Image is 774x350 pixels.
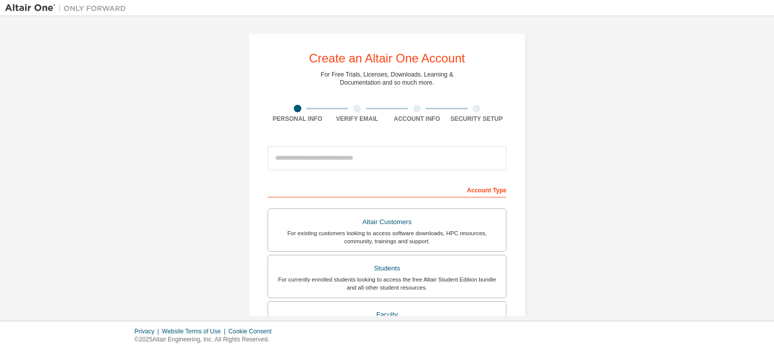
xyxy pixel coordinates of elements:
[274,215,500,229] div: Altair Customers
[268,115,328,123] div: Personal Info
[135,335,278,344] p: © 2025 Altair Engineering, Inc. All Rights Reserved.
[5,3,131,13] img: Altair One
[135,327,162,335] div: Privacy
[228,327,277,335] div: Cookie Consent
[274,261,500,275] div: Students
[274,229,500,245] div: For existing customers looking to access software downloads, HPC resources, community, trainings ...
[274,275,500,292] div: For currently enrolled students looking to access the free Altair Student Edition bundle and all ...
[387,115,447,123] div: Account Info
[309,52,465,64] div: Create an Altair One Account
[162,327,228,335] div: Website Terms of Use
[321,71,454,87] div: For Free Trials, Licenses, Downloads, Learning & Documentation and so much more.
[268,181,506,197] div: Account Type
[447,115,507,123] div: Security Setup
[328,115,388,123] div: Verify Email
[274,308,500,322] div: Faculty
